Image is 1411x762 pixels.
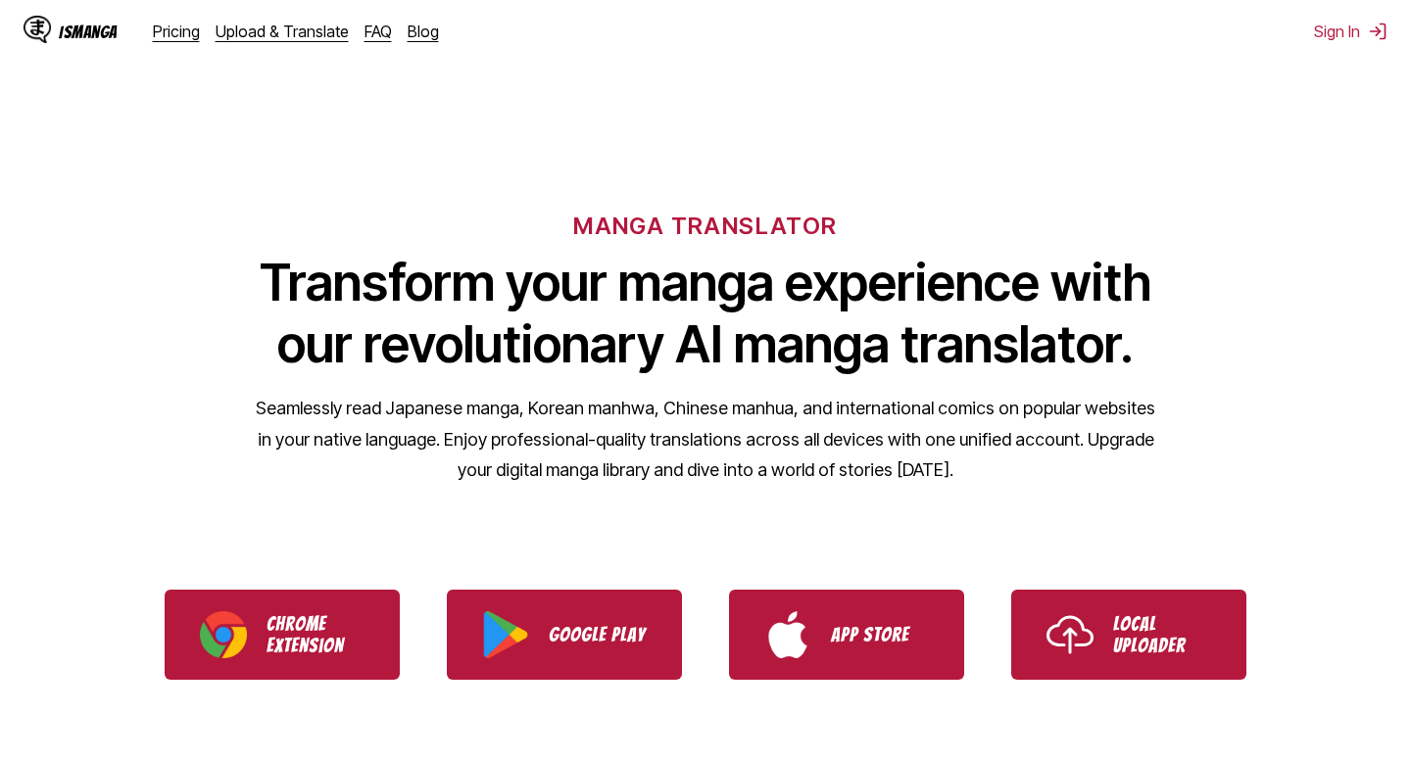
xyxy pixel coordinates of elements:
button: Sign In [1314,22,1387,41]
a: Download IsManga from Google Play [447,590,682,680]
img: Sign out [1368,22,1387,41]
a: Upload & Translate [216,22,349,41]
a: Pricing [153,22,200,41]
img: App Store logo [764,611,811,658]
a: Download IsManga from App Store [729,590,964,680]
a: Blog [408,22,439,41]
p: Local Uploader [1113,613,1211,656]
a: Download IsManga Chrome Extension [165,590,400,680]
div: IsManga [59,23,118,41]
img: IsManga Logo [24,16,51,43]
h1: Transform your manga experience with our revolutionary AI manga translator. [255,252,1156,375]
img: Upload icon [1046,611,1094,658]
img: Google Play logo [482,611,529,658]
a: FAQ [365,22,392,41]
p: Chrome Extension [267,613,365,656]
a: IsManga LogoIsManga [24,16,153,47]
h6: MANGA TRANSLATOR [573,212,837,240]
a: Use IsManga Local Uploader [1011,590,1246,680]
p: Seamlessly read Japanese manga, Korean manhwa, Chinese manhua, and international comics on popula... [255,393,1156,486]
p: Google Play [549,624,647,645]
img: Chrome logo [200,611,247,658]
p: App Store [831,624,929,645]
